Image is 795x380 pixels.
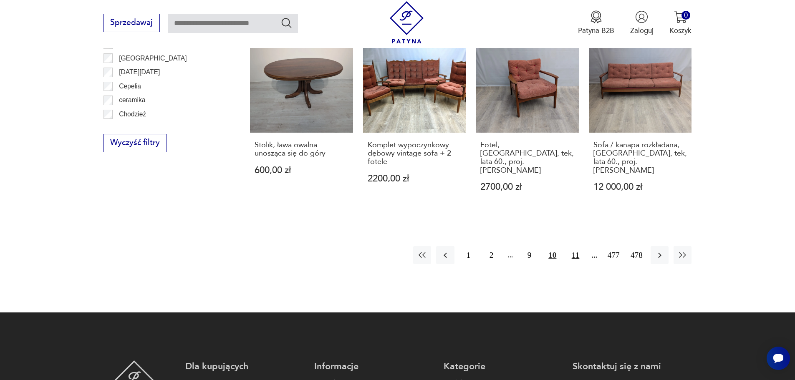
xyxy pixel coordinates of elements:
[363,30,466,211] a: Komplet wypoczynkowy dębowy vintage sofa + 2 foteleKomplet wypoczynkowy dębowy vintage sofa + 2 f...
[480,183,574,191] p: 2700,00 zł
[103,134,167,152] button: Wyczyść filtry
[103,20,160,27] a: Sprzedawaj
[255,141,348,158] h3: Stolik, ława owalna unosząca się do góry
[578,10,614,35] a: Ikona medaluPatyna B2B
[250,30,353,211] a: Stolik, ława owalna unosząca się do góryStolik, ława owalna unosząca się do góry600,00 zł
[593,183,687,191] p: 12 000,00 zł
[444,360,563,372] p: Kategorie
[119,95,145,106] p: ceramika
[368,141,462,166] h3: Komplet wypoczynkowy dębowy vintage sofa + 2 fotele
[566,246,584,264] button: 11
[681,11,690,20] div: 0
[255,166,348,175] p: 600,00 zł
[628,246,646,264] button: 478
[119,53,187,64] p: [GEOGRAPHIC_DATA]
[589,30,692,211] a: Sofa / kanapa rozkładana, Niemcy, tek, lata 60., proj. Eugen SchmidtSofa / kanapa rozkładana, [GE...
[314,360,433,372] p: Informacje
[520,246,538,264] button: 9
[578,26,614,35] p: Patyna B2B
[543,246,561,264] button: 10
[767,347,790,370] iframe: Smartsupp widget button
[605,246,623,264] button: 477
[185,360,304,372] p: Dla kupujących
[482,246,500,264] button: 2
[280,17,293,29] button: Szukaj
[630,10,654,35] button: Zaloguj
[590,10,603,23] img: Ikona medalu
[578,10,614,35] button: Patyna B2B
[119,123,144,133] p: Ćmielów
[635,10,648,23] img: Ikonka użytkownika
[119,67,160,78] p: [DATE][DATE]
[459,246,477,264] button: 1
[103,14,160,32] button: Sprzedawaj
[480,141,574,175] h3: Fotel, [GEOGRAPHIC_DATA], tek, lata 60., proj. [PERSON_NAME]
[593,141,687,175] h3: Sofa / kanapa rozkładana, [GEOGRAPHIC_DATA], tek, lata 60., proj. [PERSON_NAME]
[368,174,462,183] p: 2200,00 zł
[476,30,579,211] a: Fotel, Niemcy, tek, lata 60., proj. Eugen SchmidtFotel, [GEOGRAPHIC_DATA], tek, lata 60., proj. [...
[669,10,692,35] button: 0Koszyk
[119,81,141,92] p: Cepelia
[573,360,692,372] p: Skontaktuj się z nami
[386,1,428,43] img: Patyna - sklep z meblami i dekoracjami vintage
[674,10,687,23] img: Ikona koszyka
[669,26,692,35] p: Koszyk
[119,109,146,120] p: Chodzież
[630,26,654,35] p: Zaloguj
